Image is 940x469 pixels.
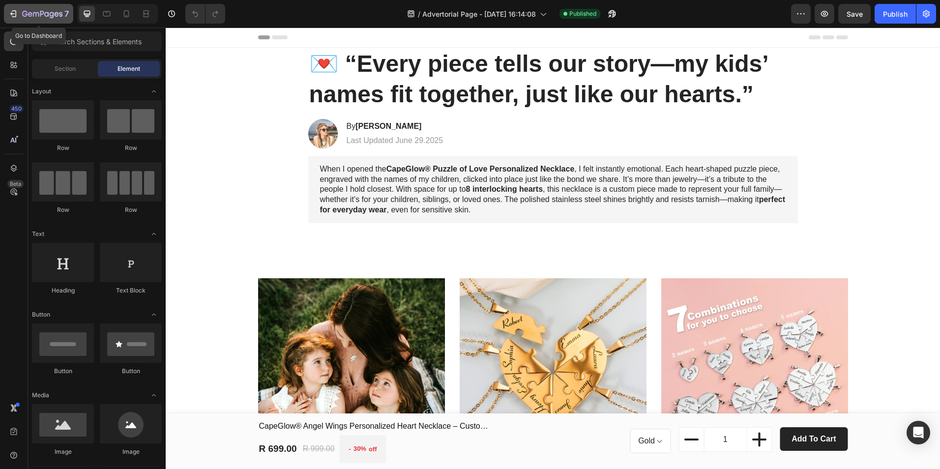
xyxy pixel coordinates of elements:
[875,4,916,24] button: Publish
[838,4,871,24] button: Save
[300,157,378,166] strong: 8 interlocking hearts
[883,9,908,19] div: Publish
[146,387,162,403] span: Toggle open
[100,286,162,295] div: Text Block
[64,8,69,20] p: 7
[100,447,162,456] div: Image
[100,205,162,214] div: Row
[202,415,213,428] div: off
[146,226,162,242] span: Toggle open
[569,9,596,18] span: Published
[32,31,162,51] input: Search Sections & Elements
[100,367,162,376] div: Button
[221,137,409,146] strong: CapeGlow® Puzzle of Love Personalized Necklace
[614,400,682,423] button: Add to Cart
[166,28,940,469] iframe: Design area
[143,91,172,121] img: gempages_568613204704363552-a082207a-d12c-4be2-a2da-99b3ee10bade.webp
[294,251,481,438] img: gempages_568613204704363552-fd6345a6-63b3-4e0b-bd90-eb7c0a9ea30e.jpg
[422,9,536,19] span: Advertorial Page - [DATE] 16:14:08
[32,230,44,238] span: Text
[626,406,670,417] div: Add to Cart
[32,447,94,456] div: Image
[181,108,278,118] p: Last Updated June 29.2025
[32,367,94,376] div: Button
[7,180,24,188] div: Beta
[4,4,73,24] button: 7
[32,286,94,295] div: Heading
[185,4,225,24] div: Undo/Redo
[513,400,538,424] button: decrement
[154,137,620,188] p: When I opened the , I felt instantly emotional. Each heart-shaped puzzle piece, engraved with the...
[32,391,49,400] span: Media
[496,251,682,438] img: gempages_568613204704363552-f1a0f5b6-5f7f-4e2e-bfbe-0d0eeee3220e.jpg
[117,64,140,73] span: Element
[55,64,76,73] span: Section
[92,251,279,438] img: gempages_568613204704363552-9de897c8-a565-468b-966b-527e35dfbf8a.jpg
[418,9,420,19] span: /
[187,415,202,427] div: 30%
[146,84,162,99] span: Toggle open
[32,144,94,152] div: Row
[190,94,256,103] strong: [PERSON_NAME]
[100,144,162,152] div: Row
[538,400,581,424] input: quantity
[32,310,50,319] span: Button
[907,421,930,444] div: Open Intercom Messenger
[143,20,632,84] h1: 💌 “Every piece tells our story—my kids’ names fit together, just like our hearts.”
[9,105,24,113] div: 450
[180,93,279,105] h2: By
[146,307,162,322] span: Toggle open
[182,415,187,428] div: -
[32,87,51,96] span: Layout
[581,400,606,424] button: increment
[847,10,863,18] span: Save
[32,205,94,214] div: Row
